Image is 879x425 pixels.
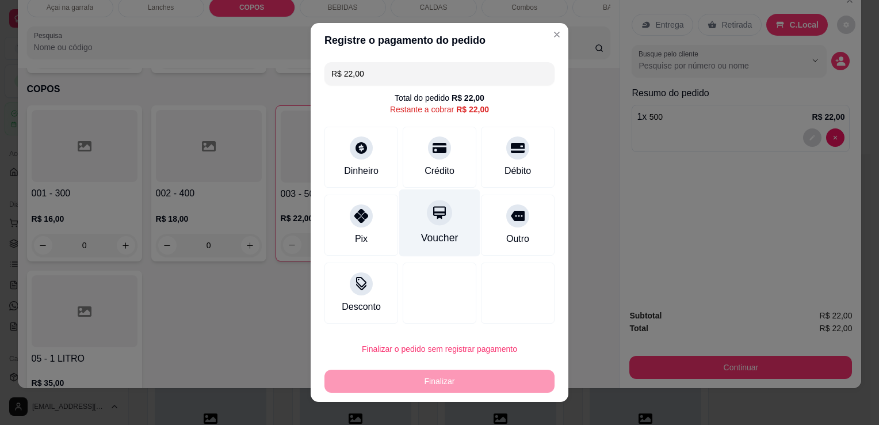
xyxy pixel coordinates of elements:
[548,25,566,44] button: Close
[421,230,458,245] div: Voucher
[506,232,529,246] div: Outro
[456,104,489,115] div: R$ 22,00
[425,164,454,178] div: Crédito
[331,62,548,85] input: Ex.: hambúrguer de cordeiro
[355,232,368,246] div: Pix
[395,92,484,104] div: Total do pedido
[324,337,555,361] button: Finalizar o pedido sem registrar pagamento
[344,164,379,178] div: Dinheiro
[311,23,568,58] header: Registre o pagamento do pedido
[342,300,381,314] div: Desconto
[390,104,489,115] div: Restante a cobrar
[505,164,531,178] div: Débito
[452,92,484,104] div: R$ 22,00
